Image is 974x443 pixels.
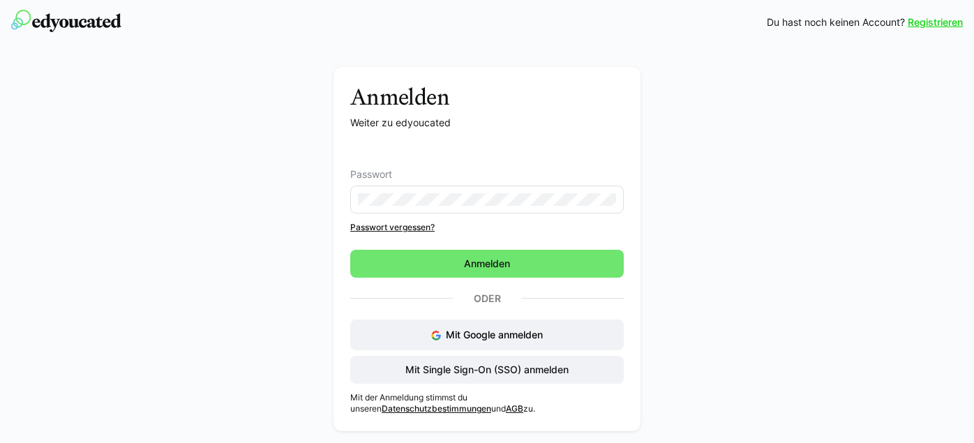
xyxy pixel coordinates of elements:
[462,257,512,271] span: Anmelden
[382,403,491,414] a: Datenschutzbestimmungen
[350,392,624,414] p: Mit der Anmeldung stimmst du unseren und zu.
[350,84,624,110] h3: Anmelden
[350,169,392,180] span: Passwort
[350,356,624,384] button: Mit Single Sign-On (SSO) anmelden
[767,15,905,29] span: Du hast noch keinen Account?
[453,289,521,308] p: Oder
[350,222,624,233] a: Passwort vergessen?
[403,363,571,377] span: Mit Single Sign-On (SSO) anmelden
[908,15,963,29] a: Registrieren
[350,250,624,278] button: Anmelden
[350,116,624,130] p: Weiter zu edyoucated
[11,10,121,32] img: edyoucated
[350,320,624,350] button: Mit Google anmelden
[446,329,543,340] span: Mit Google anmelden
[506,403,523,414] a: AGB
